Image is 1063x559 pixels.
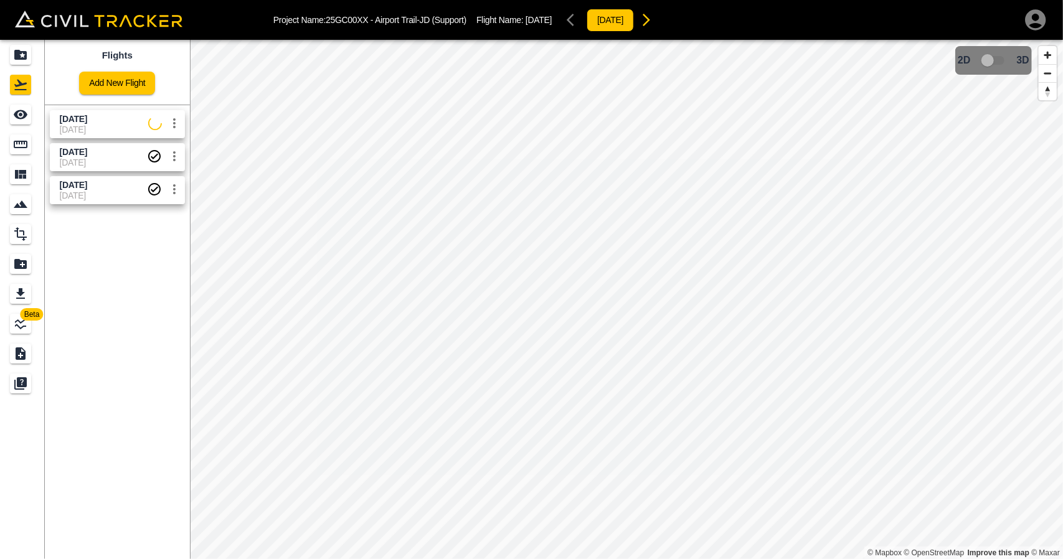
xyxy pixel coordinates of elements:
[867,548,902,557] a: Mapbox
[526,15,552,25] span: [DATE]
[976,49,1012,72] span: 3D model not uploaded yet
[190,40,1063,559] canvas: Map
[587,9,634,32] button: [DATE]
[1039,46,1057,64] button: Zoom in
[958,55,970,66] span: 2D
[15,11,182,28] img: Civil Tracker
[1039,64,1057,82] button: Zoom out
[1031,548,1060,557] a: Maxar
[1039,82,1057,100] button: Reset bearing to north
[1017,55,1029,66] span: 3D
[476,15,552,25] p: Flight Name:
[273,15,466,25] p: Project Name: 25GC00XX - Airport Trail-JD (Support)
[904,548,965,557] a: OpenStreetMap
[968,548,1029,557] a: Map feedback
